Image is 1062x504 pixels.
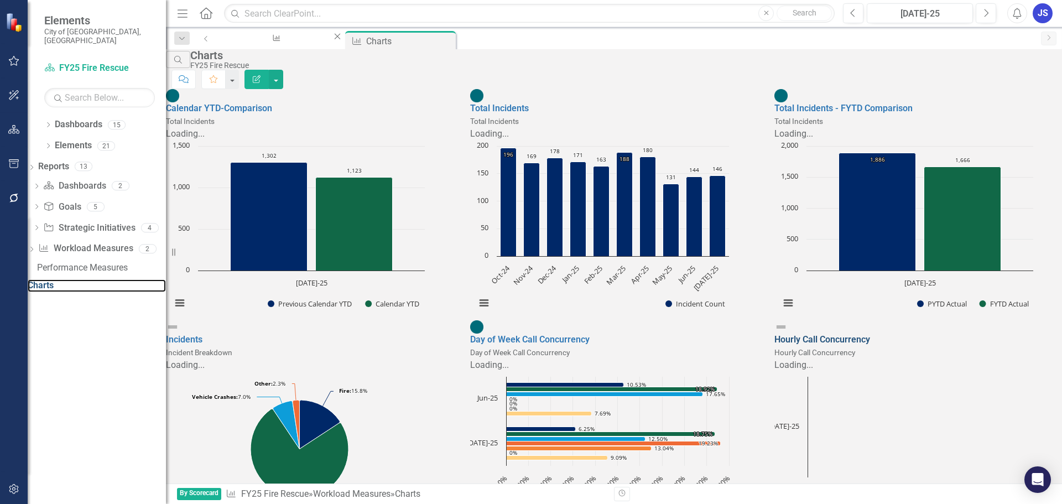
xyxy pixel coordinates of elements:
button: Show Incident Count [665,299,725,309]
text: 7.69% [595,409,611,417]
g: FYTD Actual, bar series 2 of 2 with 1 bar. [924,167,1001,271]
div: 5 [87,202,105,211]
tspan: Other: [254,380,273,387]
text: 188 [619,155,629,163]
text: Jun-25 [476,393,498,403]
text: 131 [666,173,676,181]
img: No Target Set [774,89,788,102]
button: View chart menu, Chart [476,295,492,311]
div: Chart. Highcharts interactive chart. [166,141,454,320]
text: [DATE]-25 [691,263,721,293]
div: Day of Week Call Concurrency [227,41,322,55]
img: ClearPoint Strategy [6,13,25,32]
text: 50 [481,222,488,232]
path: Jul-25, 6.25. Sunday. [506,427,575,432]
text: Apr-25 [628,263,650,285]
text: [DATE]-25 [904,278,935,288]
div: 2 [139,244,157,253]
div: 2 [112,181,129,191]
path: Jul-25, 18.75. Monday. [506,432,715,437]
text: 0% [509,399,517,407]
text: 18.92% [695,385,715,393]
path: Jul-25, 9.09. Saturday. [506,456,607,460]
small: Day of Week Call Concurrency [470,348,570,357]
path: Medical, 128. [251,409,348,498]
div: Chart. Highcharts interactive chart. [774,141,1062,320]
text: 1,302 [262,152,277,159]
small: Incident Breakdown [166,348,232,357]
text: 0% [509,404,517,412]
path: Jul-25, 13.04. Thursday. [506,446,651,451]
svg: Interactive chart [774,141,1039,320]
svg: Interactive chart [166,141,430,320]
text: 100 [477,195,488,205]
text: 1,886 [870,155,885,163]
g: Previous Calendar YTD, bar series 1 of 2 with 1 bar. [231,162,308,271]
input: Search Below... [44,88,155,107]
path: Jun-25, 10.53. Sunday. [506,383,623,387]
text: 7.0% [192,393,251,401]
text: 146 [712,165,722,173]
div: Chart. Highcharts interactive chart. [470,141,758,320]
div: Open Intercom Messenger [1024,466,1051,493]
a: Workload Measures [38,242,133,255]
small: City of [GEOGRAPHIC_DATA], [GEOGRAPHIC_DATA] [44,27,155,45]
a: Total Incidents - FYTD Comparison [774,103,913,113]
text: 169 [527,152,537,160]
tspan: Fire: [339,387,351,394]
a: Workload Measures [313,489,391,499]
a: Charts [28,279,166,292]
div: FY25 Fire Rescue [190,61,1056,70]
button: View chart menu, Chart [780,295,796,311]
text: 0 [186,264,190,274]
text: 6.25% [579,425,595,433]
text: [DATE]-25 [466,438,498,448]
text: 171 [573,151,583,159]
a: Incidents [166,334,202,345]
a: Total Incidents [470,103,529,113]
button: Show Previous Calendar YTD [268,299,353,309]
img: No Target Set [470,320,483,334]
span: Elements [44,14,155,27]
tspan: Vehicle Crashes: [192,393,238,401]
path: Other, 4. [293,401,300,449]
a: Elements [55,139,92,152]
path: Nov-24, 169. Incident Count. [523,163,539,256]
path: Jun-25, 18.92. Monday. [506,387,717,392]
div: 15 [108,120,126,129]
path: Jul-25, 1,666. FYTD Actual. [924,167,1001,271]
path: Vehicle Crashes, 12. [273,401,300,449]
path: Oct-24, 196. Incident Count. [500,148,516,256]
img: Not Defined [774,320,788,334]
path: Jan-25, 171. Incident Count. [570,162,586,256]
div: Charts [366,34,453,48]
button: Search [777,6,832,21]
button: Show PYTD Actual [917,299,967,309]
g: Monday, bar series 2 of 7 with 2 bars. [506,387,717,437]
small: Total Incidents [774,117,823,126]
path: Jul-25, 1,886. PYTD Actual. [839,153,915,271]
text: 150 [477,168,488,178]
div: 4 [141,223,159,232]
path: Jun-25, 17.65. Tuesday. [506,392,702,397]
text: 2.3% [254,380,285,387]
input: Search ClearPoint... [224,4,835,23]
a: Reports [38,160,69,173]
text: Mar-25 [604,263,627,287]
text: 1,500 [173,140,190,150]
div: Double-Click to Edit [774,89,1062,320]
span: Search [793,8,816,17]
button: JS [1033,3,1053,23]
text: Oct-24 [489,263,512,285]
g: Tuesday, bar series 3 of 7 with 2 bars. [506,392,702,441]
text: 1,666 [955,156,970,164]
g: Sunday, bar series 1 of 7 with 2 bars. [506,383,623,432]
div: Double-Click to Edit [470,89,758,320]
text: Jun-25 [675,263,697,285]
div: Loading... [470,128,758,141]
text: 144 [689,166,699,174]
button: Show Calendar YTD [365,299,420,309]
g: Calendar YTD, bar series 2 of 2 with 1 bar. [316,177,393,271]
